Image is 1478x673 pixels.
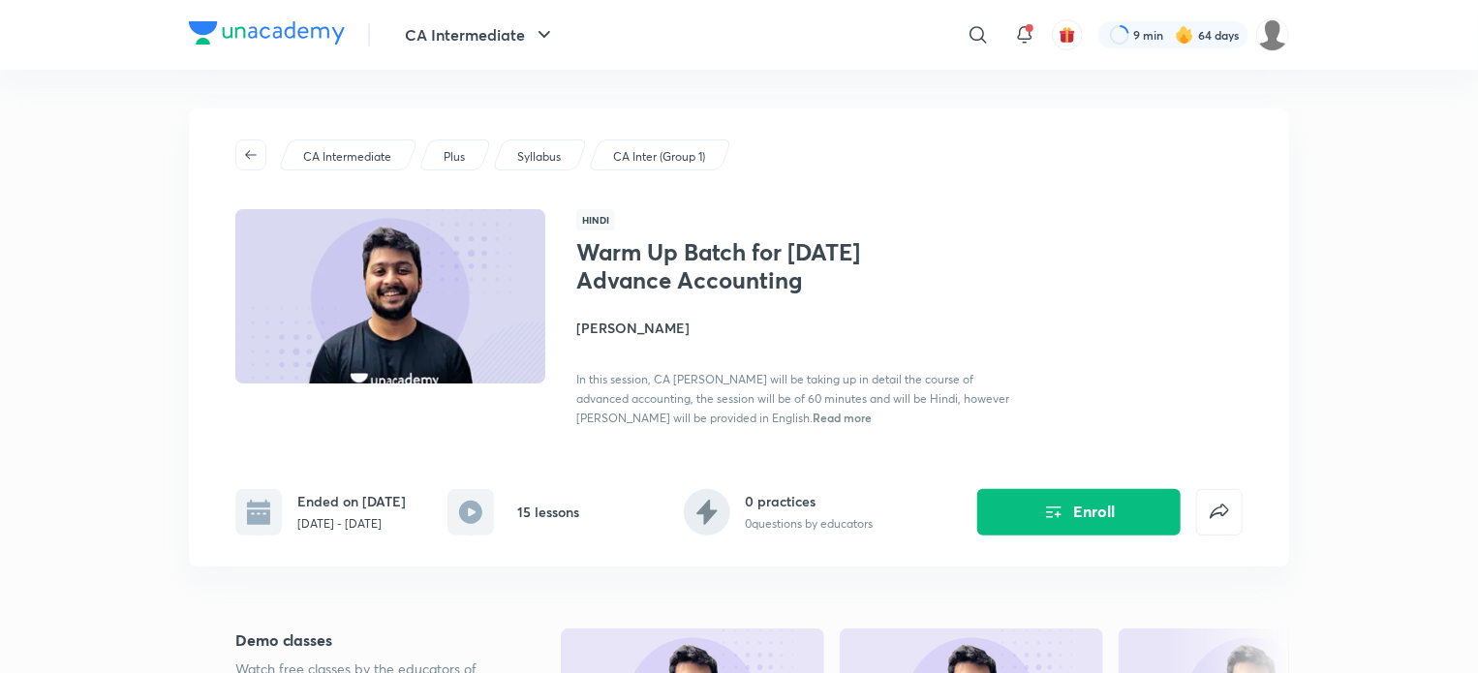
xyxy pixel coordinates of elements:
h6: Ended on [DATE] [297,491,406,511]
span: Hindi [576,209,615,230]
h5: Demo classes [235,628,499,652]
p: [DATE] - [DATE] [297,515,406,533]
a: CA Intermediate [300,148,395,166]
h6: 15 lessons [517,502,579,522]
img: Company Logo [189,21,345,45]
img: streak [1175,25,1194,45]
h6: 0 practices [746,491,874,511]
span: In this session, CA [PERSON_NAME] will be taking up in detail the course of advanced accounting, ... [576,372,1009,425]
h1: Warm Up Batch for [DATE] Advance Accounting [576,238,893,294]
img: avatar [1059,26,1076,44]
p: CA Inter (Group 1) [613,148,705,166]
span: Read more [813,410,872,425]
a: Plus [441,148,469,166]
a: Company Logo [189,21,345,49]
button: Enroll [977,489,1181,535]
a: CA Inter (Group 1) [610,148,709,166]
img: Thumbnail [232,207,548,385]
p: CA Intermediate [303,148,391,166]
p: Syllabus [517,148,561,166]
h4: [PERSON_NAME] [576,318,1010,338]
button: avatar [1052,19,1083,50]
img: dhanak [1256,18,1289,51]
button: CA Intermediate [393,15,568,54]
p: Plus [444,148,465,166]
a: Syllabus [514,148,565,166]
button: false [1196,489,1243,535]
p: 0 questions by educators [746,515,874,533]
